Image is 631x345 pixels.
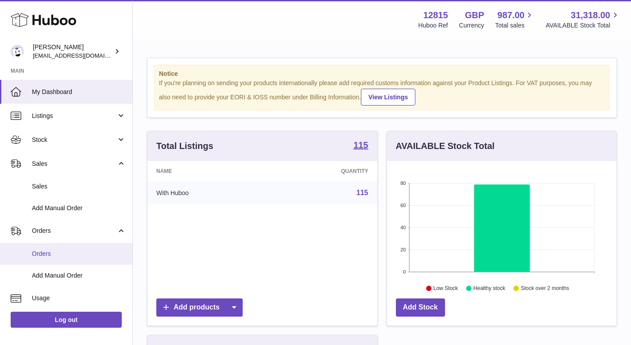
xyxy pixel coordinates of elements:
[32,112,116,120] span: Listings
[32,160,116,168] span: Sales
[465,9,484,21] strong: GBP
[495,21,534,30] span: Total sales
[32,136,116,144] span: Stock
[396,298,445,317] a: Add Stock
[356,189,368,196] a: 115
[495,9,534,30] a: 987.00 Total sales
[159,70,605,78] strong: Notice
[159,79,605,106] div: If you're planning on sending your products internationally please add required customs informati...
[156,140,213,152] h3: Total Listings
[32,227,116,235] span: Orders
[33,52,130,59] span: [EMAIL_ADDRESS][DOMAIN_NAME]
[473,285,506,291] text: Healthy stock
[497,9,524,21] span: 987.00
[571,9,610,21] span: 31,318.00
[147,181,269,204] td: With Huboo
[32,204,126,212] span: Add Manual Order
[423,9,448,21] strong: 12815
[269,161,377,181] th: Quantity
[147,161,269,181] th: Name
[353,141,368,151] a: 115
[521,285,569,291] text: Stock over 2 months
[32,88,126,96] span: My Dashboard
[400,180,406,186] text: 80
[433,285,458,291] text: Low Stock
[403,269,406,274] text: 0
[11,45,24,58] img: shophawksclub@gmail.com
[400,247,406,252] text: 20
[396,140,495,152] h3: AVAILABLE Stock Total
[400,203,406,208] text: 60
[418,21,448,30] div: Huboo Ref
[546,9,620,30] a: 31,318.00 AVAILABLE Stock Total
[400,225,406,230] text: 40
[459,21,484,30] div: Currency
[546,21,620,30] span: AVAILABLE Stock Total
[32,250,126,258] span: Orders
[156,298,243,317] a: Add products
[32,182,126,191] span: Sales
[32,271,126,280] span: Add Manual Order
[361,89,415,106] a: View Listings
[33,43,112,60] div: [PERSON_NAME]
[32,294,126,302] span: Usage
[353,141,368,149] strong: 115
[11,312,122,328] a: Log out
